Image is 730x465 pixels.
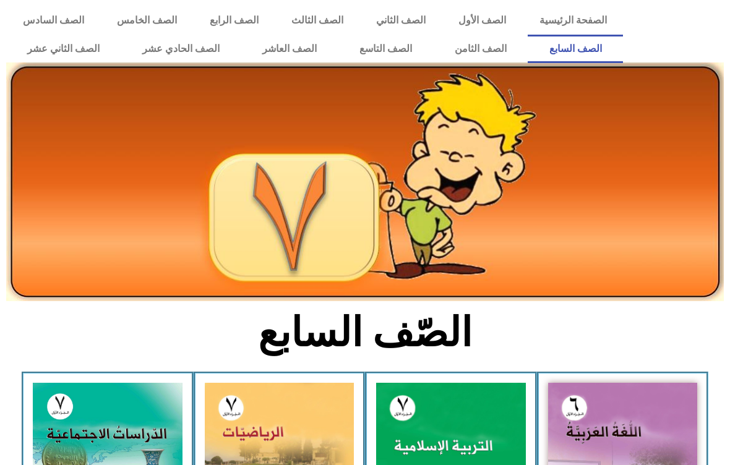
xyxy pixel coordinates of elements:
[193,6,275,35] a: الصف الرابع
[433,35,528,63] a: الصف الثامن
[523,6,623,35] a: الصفحة الرئيسية
[528,35,623,63] a: الصف السابع
[100,6,193,35] a: الصف الخامس
[161,309,570,357] h2: الصّف السابع
[121,35,241,63] a: الصف الحادي عشر
[6,35,121,63] a: الصف الثاني عشر
[241,35,338,63] a: الصف العاشر
[338,35,434,63] a: الصف التاسع
[442,6,523,35] a: الصف الأول
[360,6,442,35] a: الصف الثاني
[275,6,359,35] a: الصف الثالث
[6,6,100,35] a: الصف السادس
